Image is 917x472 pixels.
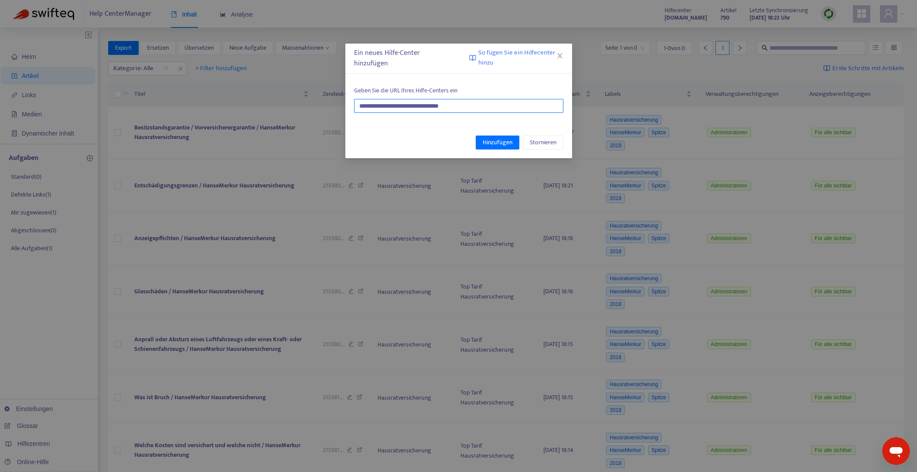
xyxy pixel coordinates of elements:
button: Stornieren [523,136,563,149]
a: So fügen Sie ein Hilfecenter hinzu [469,48,563,68]
button: Schließen [555,51,565,61]
font: Hinzufügen [483,137,512,147]
font: So fügen Sie ein Hilfecenter hinzu [478,47,556,68]
font: Geben Sie die URL Ihres Hilfe-Centers ein [354,85,457,95]
span: schließen [556,52,563,59]
iframe: Schaltfläche zum Öffnen des Messaging-Fensters [882,437,910,465]
font: Ein neues Hilfe-Center hinzufügen [354,47,420,69]
button: Hinzufügen [476,136,519,149]
img: Bildlink [469,54,476,61]
font: Stornieren [530,137,556,147]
